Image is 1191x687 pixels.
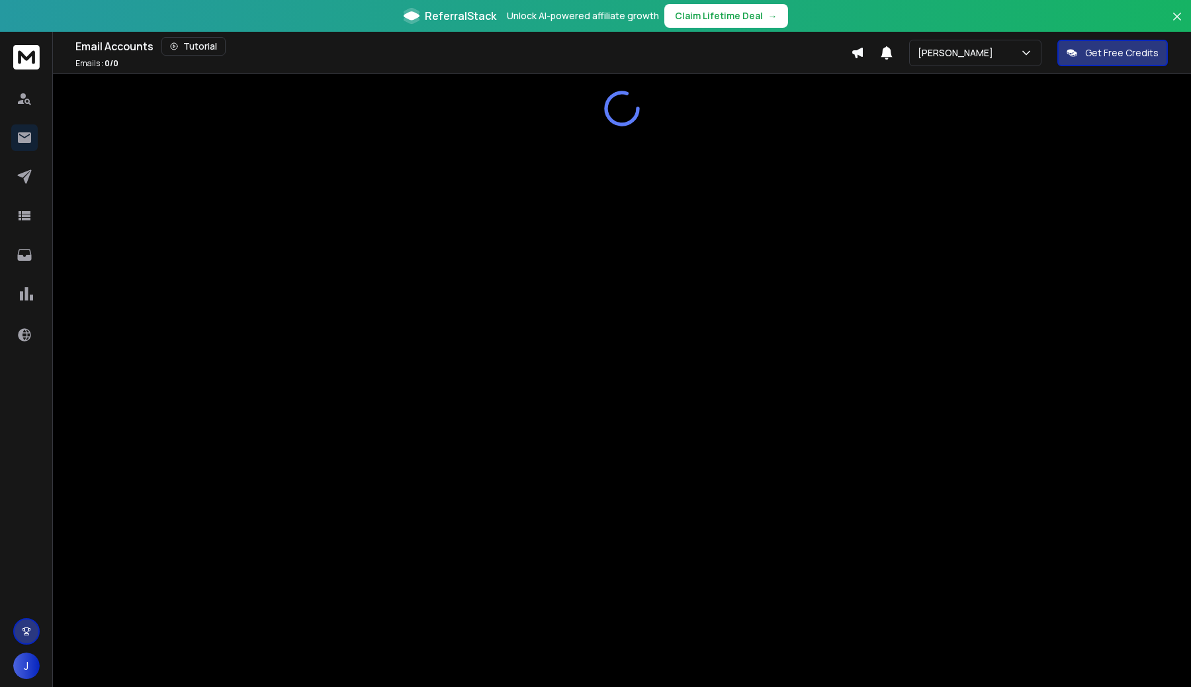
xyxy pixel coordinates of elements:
div: Email Accounts [75,37,851,56]
button: Claim Lifetime Deal→ [664,4,788,28]
p: [PERSON_NAME] [918,46,998,60]
p: Get Free Credits [1085,46,1159,60]
button: Get Free Credits [1057,40,1168,66]
span: → [768,9,777,23]
p: Unlock AI-powered affiliate growth [507,9,659,23]
button: Tutorial [161,37,226,56]
button: J [13,653,40,679]
p: Emails : [75,58,118,69]
button: Close banner [1169,8,1186,40]
span: ReferralStack [425,8,496,24]
span: 0 / 0 [105,58,118,69]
